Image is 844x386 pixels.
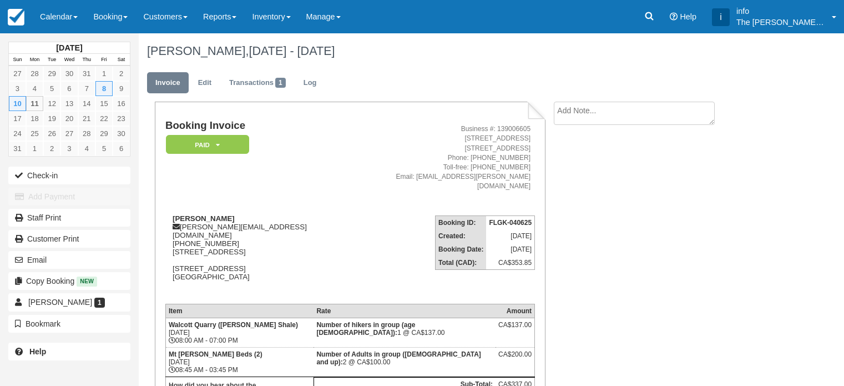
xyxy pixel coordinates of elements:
[9,126,26,141] a: 24
[249,44,335,58] span: [DATE] - [DATE]
[8,9,24,26] img: checkfront-main-nav-mini-logo.png
[43,96,60,111] a: 12
[77,277,97,286] span: New
[78,81,95,96] a: 7
[26,54,43,66] th: Mon
[486,243,534,256] td: [DATE]
[43,66,60,81] a: 29
[165,347,314,377] td: [DATE] 08:45 AM - 03:45 PM
[26,141,43,156] a: 1
[147,44,764,58] h1: [PERSON_NAME],
[43,126,60,141] a: 26
[9,54,26,66] th: Sun
[9,111,26,126] a: 17
[95,66,113,81] a: 1
[489,219,532,227] strong: FLGK-040625
[165,214,352,295] div: [PERSON_NAME][EMAIL_ADDRESS][DOMAIN_NAME] [PHONE_NUMBER] [STREET_ADDRESS] [STREET_ADDRESS] [GEOGR...
[436,216,487,230] th: Booking ID:
[221,72,294,94] a: Transactions1
[60,81,78,96] a: 6
[113,66,130,81] a: 2
[60,126,78,141] a: 27
[712,8,730,26] div: i
[95,96,113,111] a: 15
[8,293,130,311] a: [PERSON_NAME] 1
[165,134,245,155] a: Paid
[95,54,113,66] th: Fri
[78,54,95,66] th: Thu
[113,141,130,156] a: 6
[436,243,487,256] th: Booking Date:
[95,111,113,126] a: 22
[173,214,235,223] strong: [PERSON_NAME]
[356,124,530,191] address: Business #: 139006605 [STREET_ADDRESS] [STREET_ADDRESS] Phone: [PHONE_NUMBER] Toll-free: [PHONE_N...
[314,318,496,347] td: 1 @ CA$137.00
[9,81,26,96] a: 3
[275,78,286,88] span: 1
[43,111,60,126] a: 19
[113,54,130,66] th: Sat
[314,304,496,318] th: Rate
[78,141,95,156] a: 4
[316,350,481,366] strong: Number of Adults in group (19 years old and up)
[78,126,95,141] a: 28
[736,17,825,28] p: The [PERSON_NAME] Shale Geoscience Foundation
[8,251,130,269] button: Email
[736,6,825,17] p: info
[78,111,95,126] a: 21
[60,141,78,156] a: 3
[165,318,314,347] td: [DATE] 08:00 AM - 07:00 PM
[496,304,535,318] th: Amount
[8,315,130,333] button: Bookmark
[60,66,78,81] a: 30
[165,120,352,132] h1: Booking Invoice
[498,350,532,367] div: CA$200.00
[169,350,262,358] strong: Mt [PERSON_NAME] Beds (2)
[113,96,130,111] a: 16
[56,43,82,52] strong: [DATE]
[486,256,534,270] td: CA$353.85
[8,188,130,205] button: Add Payment
[498,321,532,338] div: CA$137.00
[670,13,678,21] i: Help
[60,54,78,66] th: Wed
[8,343,130,360] a: Help
[29,347,46,356] b: Help
[9,96,26,111] a: 10
[9,66,26,81] a: 27
[169,321,298,329] strong: Walcott Quarry ([PERSON_NAME] Shale)
[295,72,325,94] a: Log
[95,126,113,141] a: 29
[113,111,130,126] a: 23
[26,96,43,111] a: 11
[78,96,95,111] a: 14
[8,167,130,184] button: Check-in
[436,229,487,243] th: Created:
[8,209,130,227] a: Staff Print
[43,81,60,96] a: 5
[78,66,95,81] a: 31
[680,12,696,21] span: Help
[60,111,78,126] a: 20
[314,347,496,377] td: 2 @ CA$100.00
[26,66,43,81] a: 28
[486,229,534,243] td: [DATE]
[26,111,43,126] a: 18
[8,230,130,248] a: Customer Print
[60,96,78,111] a: 13
[147,72,189,94] a: Invoice
[8,272,130,290] button: Copy Booking New
[95,141,113,156] a: 5
[26,126,43,141] a: 25
[94,298,105,308] span: 1
[165,304,314,318] th: Item
[26,81,43,96] a: 4
[43,54,60,66] th: Tue
[113,126,130,141] a: 30
[316,321,415,337] strong: Number of hikers in group (age 8 - 75)
[166,135,249,154] em: Paid
[28,298,92,307] span: [PERSON_NAME]
[113,81,130,96] a: 9
[95,81,113,96] a: 8
[9,141,26,156] a: 31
